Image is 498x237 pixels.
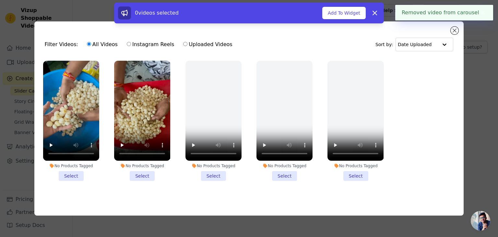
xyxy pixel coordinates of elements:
[327,163,384,168] div: No Products Tagged
[185,163,242,168] div: No Products Tagged
[471,211,490,231] a: Open chat
[375,38,454,51] div: Sort by:
[395,5,493,20] div: Removed video from carousel
[126,40,174,49] label: Instagram Reels
[43,163,99,168] div: No Products Tagged
[322,7,366,19] button: Add To Widget
[114,163,170,168] div: No Products Tagged
[135,10,179,16] span: 0 videos selected
[451,27,458,34] button: Close modal
[183,40,232,49] label: Uploaded Videos
[87,40,118,49] label: All Videos
[256,163,313,168] div: No Products Tagged
[45,37,236,52] div: Filter Videos:
[479,9,487,17] button: Close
